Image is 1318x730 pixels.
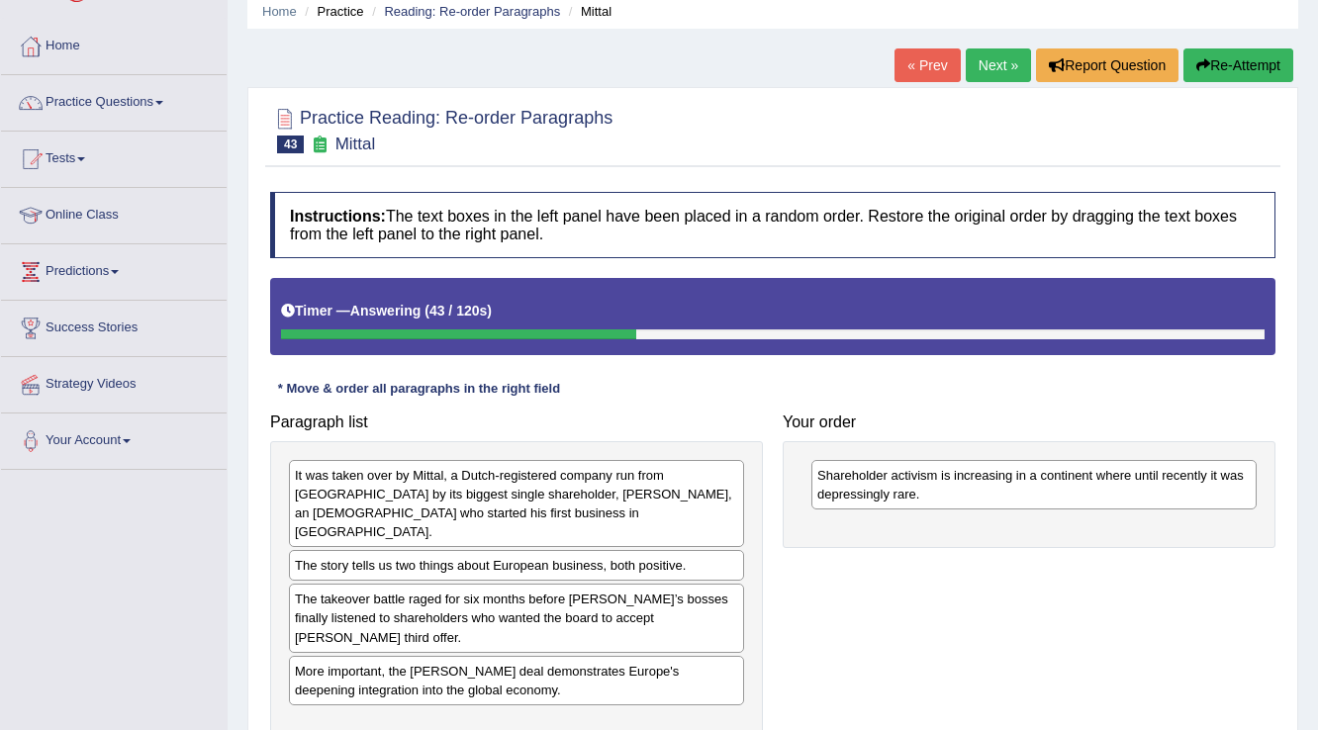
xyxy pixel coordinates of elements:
h4: The text boxes in the left panel have been placed in a random order. Restore the original order b... [270,192,1275,258]
div: * Move & order all paragraphs in the right field [270,380,568,399]
a: Reading: Re-order Paragraphs [384,4,560,19]
a: « Prev [894,48,960,82]
div: Shareholder activism is increasing in a continent where until recently it was depressingly rare. [811,460,1257,509]
a: Home [262,4,297,19]
a: Tests [1,132,227,181]
b: ( [424,303,429,319]
h2: Practice Reading: Re-order Paragraphs [270,104,612,153]
a: Home [1,19,227,68]
b: Answering [350,303,422,319]
div: It was taken over by Mittal, a Dutch-registered company run from [GEOGRAPHIC_DATA] by its biggest... [289,460,744,547]
a: Your Account [1,413,227,463]
b: Instructions: [290,208,386,225]
button: Re-Attempt [1183,48,1293,82]
a: Strategy Videos [1,357,227,407]
h4: Your order [783,413,1275,431]
li: Mittal [564,2,612,21]
h4: Paragraph list [270,413,763,431]
b: ) [487,303,492,319]
a: Success Stories [1,301,227,350]
div: The story tells us two things about European business, both positive. [289,550,744,581]
a: Next » [966,48,1031,82]
span: 43 [277,136,304,153]
button: Report Question [1036,48,1178,82]
a: Predictions [1,244,227,294]
div: The takeover battle raged for six months before [PERSON_NAME]’s bosses finally listened to shareh... [289,584,744,652]
div: More important, the [PERSON_NAME] deal demonstrates Europe's deepening integration into the globa... [289,656,744,705]
h5: Timer — [281,304,492,319]
small: Mittal [335,135,376,153]
small: Exam occurring question [309,136,329,154]
li: Practice [300,2,363,21]
a: Practice Questions [1,75,227,125]
a: Online Class [1,188,227,237]
b: 43 / 120s [429,303,487,319]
